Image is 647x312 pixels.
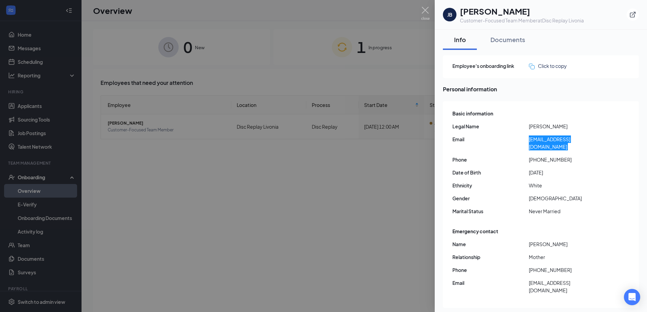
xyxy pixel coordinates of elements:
span: Mother [529,253,605,261]
span: [EMAIL_ADDRESS][DOMAIN_NAME] [529,279,605,294]
span: [DEMOGRAPHIC_DATA] [529,195,605,202]
img: click-to-copy.71757273a98fde459dfc.svg [529,63,535,69]
span: Email [452,135,529,143]
span: Gender [452,195,529,202]
span: Date of Birth [452,169,529,176]
span: Basic information [452,110,493,117]
div: JB [447,11,452,18]
span: Personal information [443,85,639,93]
span: [PHONE_NUMBER] [529,266,605,274]
span: Emergency contact [452,227,498,235]
span: Legal Name [452,123,529,130]
span: Phone [452,156,529,163]
div: Open Intercom Messenger [624,289,640,305]
div: Customer-Focused Team Member at Disc Replay Livonia [460,17,584,24]
span: Name [452,240,529,248]
h1: [PERSON_NAME] [460,5,584,17]
span: [DATE] [529,169,605,176]
button: ExternalLink [627,8,639,21]
span: [EMAIL_ADDRESS][DOMAIN_NAME] [529,135,605,150]
span: Never Married [529,207,605,215]
span: Email [452,279,529,287]
span: [PERSON_NAME] [529,123,605,130]
span: [PHONE_NUMBER] [529,156,605,163]
span: Employee's onboarding link [452,62,529,70]
span: Relationship [452,253,529,261]
span: White [529,182,605,189]
div: Documents [490,35,525,44]
span: Marital Status [452,207,529,215]
div: Info [450,35,470,44]
svg: ExternalLink [629,11,636,18]
span: Ethnicity [452,182,529,189]
span: [PERSON_NAME] [529,240,605,248]
span: Phone [452,266,529,274]
button: Click to copy [529,62,567,70]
